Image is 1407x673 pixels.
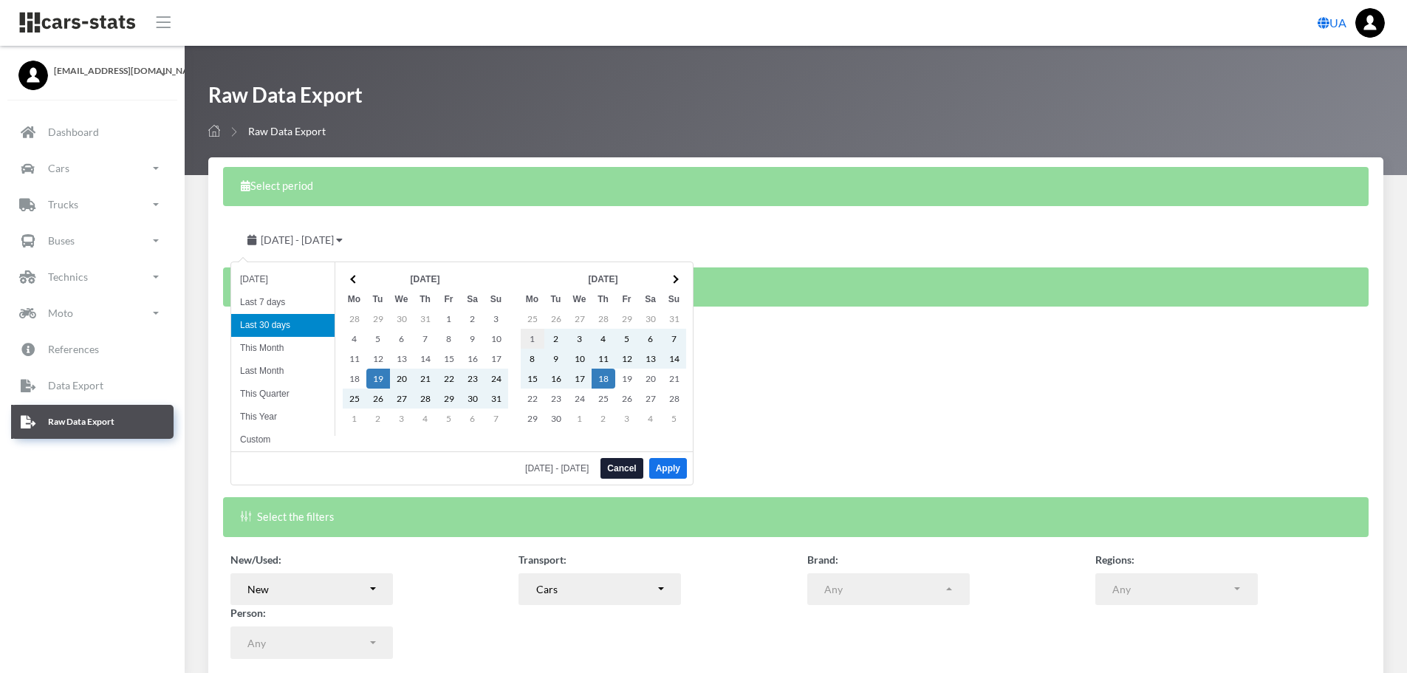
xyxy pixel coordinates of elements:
a: Moto [11,296,174,330]
th: Tu [544,289,568,309]
td: 8 [437,329,461,349]
td: 20 [390,369,414,389]
td: 5 [437,409,461,428]
a: Data Export [11,369,174,403]
a: Dashboard [11,115,174,149]
td: 30 [390,309,414,329]
td: 2 [461,309,485,329]
td: 5 [615,329,639,349]
td: 11 [592,349,615,369]
p: Data Export [48,376,103,394]
td: 26 [366,389,390,409]
td: 23 [461,369,485,389]
th: [DATE] [544,269,663,289]
label: Brand: [807,552,838,567]
td: 23 [544,389,568,409]
td: 14 [663,349,686,369]
td: 6 [461,409,485,428]
td: 19 [615,369,639,389]
td: 19 [366,369,390,389]
td: 3 [615,409,639,428]
img: ... [1355,8,1385,38]
th: We [568,289,592,309]
td: 31 [414,309,437,329]
p: Buses [48,231,75,250]
td: 2 [544,329,568,349]
td: 16 [544,369,568,389]
a: References [11,332,174,366]
th: Mo [343,289,366,309]
td: 29 [366,309,390,329]
th: We [390,289,414,309]
button: Any [1095,573,1258,606]
td: 1 [437,309,461,329]
td: 27 [568,309,592,329]
td: 1 [568,409,592,428]
td: 28 [343,309,366,329]
td: 18 [592,369,615,389]
button: Any [230,626,393,659]
td: 6 [639,329,663,349]
button: Any [807,573,970,606]
label: Person: [230,605,266,621]
div: Any [1112,581,1232,597]
button: New [230,573,393,606]
td: 3 [568,329,592,349]
td: 28 [663,389,686,409]
span: [DATE] - [DATE] [261,233,334,246]
th: Fr [615,289,639,309]
td: 25 [521,309,544,329]
td: 14 [414,349,437,369]
td: 30 [461,389,485,409]
li: [DATE] [231,268,335,291]
div: New [247,581,367,597]
td: 29 [437,389,461,409]
th: [DATE] [366,269,485,289]
td: 6 [390,329,414,349]
td: 30 [544,409,568,428]
div: Cars [536,581,656,597]
td: 15 [521,369,544,389]
td: 12 [615,349,639,369]
td: 7 [485,409,508,428]
td: 28 [592,309,615,329]
li: Last 30 days [231,314,335,337]
li: This Year [231,406,335,428]
td: 20 [639,369,663,389]
td: 18 [343,369,366,389]
a: Buses [11,224,174,258]
a: [EMAIL_ADDRESS][DOMAIN_NAME] [18,61,166,78]
td: 11 [343,349,366,369]
a: UA [1312,8,1352,38]
span: [DATE] - [DATE] [525,464,595,473]
li: Custom [231,428,335,451]
td: 22 [521,389,544,409]
p: Trucks [48,195,78,213]
td: 9 [544,349,568,369]
div: Select period [223,167,1369,206]
td: 25 [592,389,615,409]
td: 4 [592,329,615,349]
p: Raw Data Export [48,414,114,430]
td: 17 [485,349,508,369]
li: Last Month [231,360,335,383]
td: 27 [639,389,663,409]
button: Cars [518,573,681,606]
th: Tu [366,289,390,309]
td: 17 [568,369,592,389]
td: 28 [414,389,437,409]
td: 2 [366,409,390,428]
td: 9 [461,329,485,349]
td: 21 [663,369,686,389]
label: Regions: [1095,552,1134,567]
a: Raw Data Export [11,405,174,439]
a: Technics [11,260,174,294]
th: Mo [521,289,544,309]
td: 7 [663,329,686,349]
td: 3 [485,309,508,329]
p: Dashboard [48,123,99,141]
p: References [48,340,99,358]
th: Th [414,289,437,309]
td: 31 [485,389,508,409]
